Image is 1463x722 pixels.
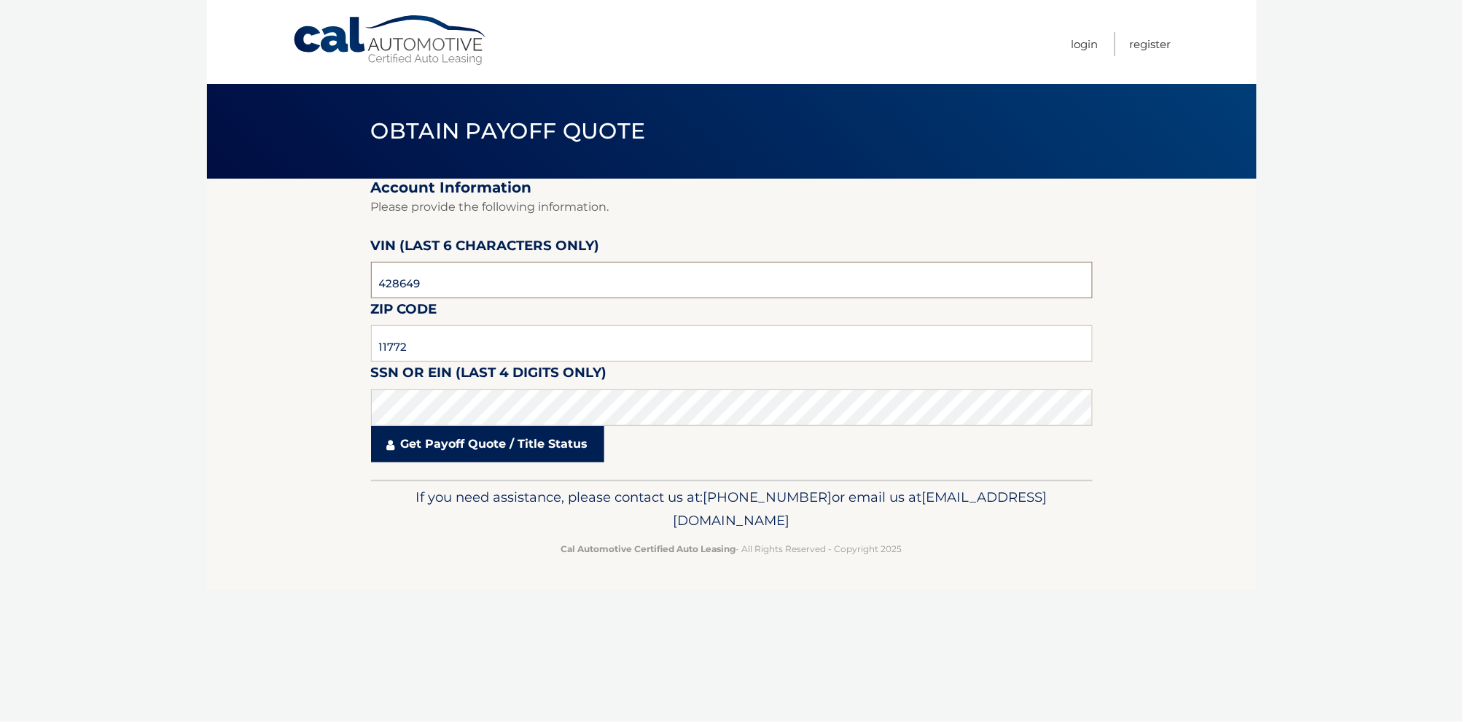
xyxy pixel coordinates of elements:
[371,235,600,262] label: VIN (last 6 characters only)
[703,489,832,505] span: [PHONE_NUMBER]
[1130,32,1171,56] a: Register
[371,298,437,325] label: Zip Code
[1072,32,1099,56] a: Login
[561,543,736,554] strong: Cal Automotive Certified Auto Leasing
[371,426,604,462] a: Get Payoff Quote / Title Status
[381,541,1083,556] p: - All Rights Reserved - Copyright 2025
[371,117,646,144] span: Obtain Payoff Quote
[371,179,1093,197] h2: Account Information
[371,362,607,389] label: SSN or EIN (last 4 digits only)
[381,486,1083,532] p: If you need assistance, please contact us at: or email us at
[371,197,1093,217] p: Please provide the following information.
[292,15,489,66] a: Cal Automotive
